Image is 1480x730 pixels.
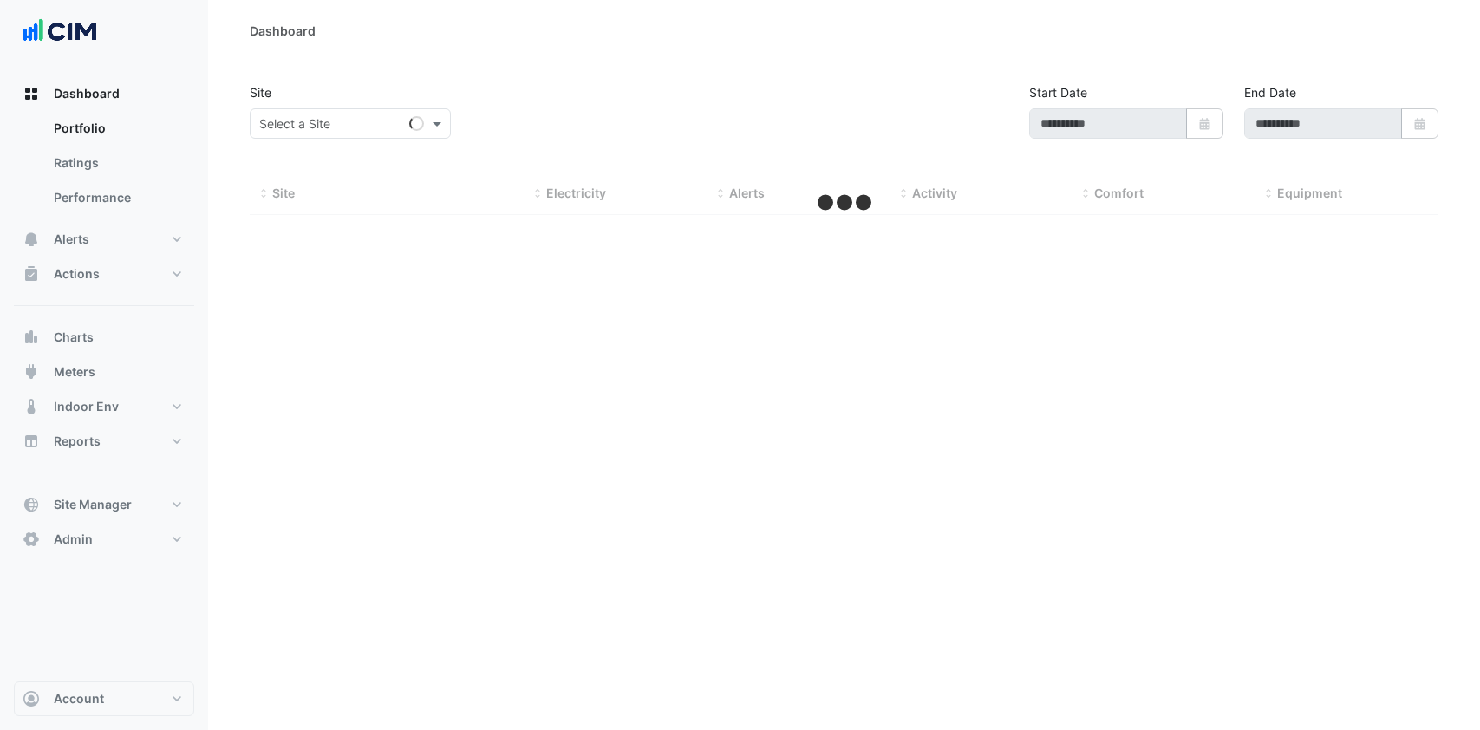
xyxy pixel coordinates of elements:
button: Dashboard [14,76,194,111]
button: Charts [14,320,194,355]
button: Actions [14,257,194,291]
a: Portfolio [40,111,194,146]
label: Site [250,83,271,101]
app-icon: Reports [23,433,40,450]
span: Alerts [729,186,765,200]
button: Site Manager [14,487,194,522]
span: Meters [54,363,95,381]
button: Reports [14,424,194,459]
span: Site [272,186,295,200]
button: Indoor Env [14,389,194,424]
app-icon: Indoor Env [23,398,40,415]
div: Dashboard [14,111,194,222]
app-icon: Dashboard [23,85,40,102]
label: End Date [1244,83,1296,101]
span: Site Manager [54,496,132,513]
app-icon: Site Manager [23,496,40,513]
app-icon: Actions [23,265,40,283]
span: Activity [912,186,957,200]
img: Company Logo [21,14,99,49]
span: Comfort [1094,186,1144,200]
div: Dashboard [250,22,316,40]
span: Account [54,690,104,707]
button: Meters [14,355,194,389]
a: Performance [40,180,194,215]
label: Start Date [1029,83,1087,101]
span: Reports [54,433,101,450]
span: Alerts [54,231,89,248]
span: Actions [54,265,100,283]
button: Alerts [14,222,194,257]
a: Ratings [40,146,194,180]
app-icon: Charts [23,329,40,346]
span: Electricity [546,186,606,200]
span: Admin [54,531,93,548]
button: Admin [14,522,194,557]
app-icon: Meters [23,363,40,381]
span: Equipment [1277,186,1342,200]
span: Indoor Env [54,398,119,415]
button: Account [14,681,194,716]
app-icon: Alerts [23,231,40,248]
span: Dashboard [54,85,120,102]
app-icon: Admin [23,531,40,548]
span: Charts [54,329,94,346]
